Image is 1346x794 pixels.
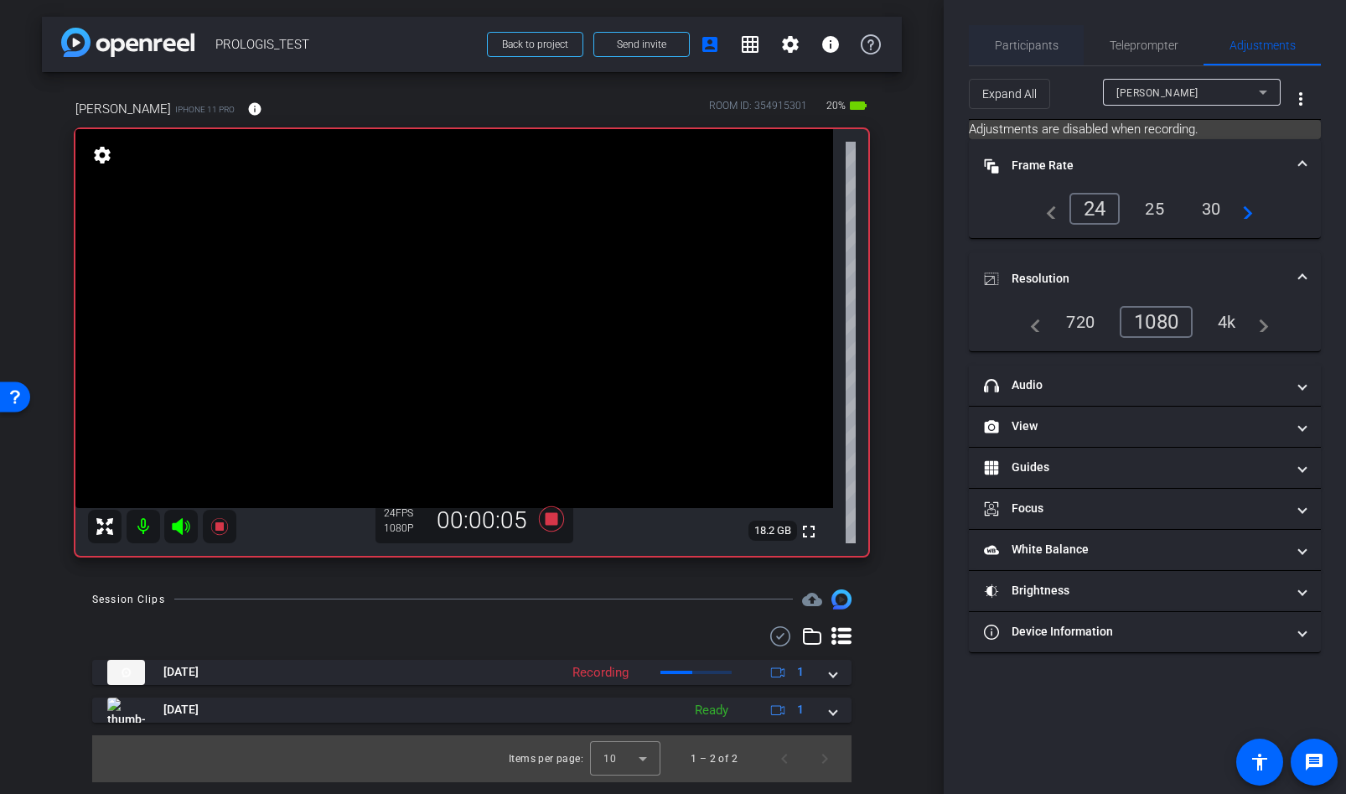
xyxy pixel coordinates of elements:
[107,698,145,723] img: thumb-nail
[1304,752,1324,772] mat-icon: message
[75,100,171,118] span: [PERSON_NAME]
[969,571,1321,611] mat-expansion-panel-header: Brightness
[984,376,1286,394] mat-panel-title: Audio
[780,34,800,54] mat-icon: settings
[1110,39,1178,51] span: Teleprompter
[175,103,235,116] span: iPhone 11 Pro
[92,660,852,685] mat-expansion-panel-header: thumb-nail[DATE]Recording1
[969,448,1321,488] mat-expansion-panel-header: Guides
[969,530,1321,570] mat-expansion-panel-header: White Balance
[92,591,165,608] div: Session Clips
[593,32,690,57] button: Send invite
[91,145,114,165] mat-icon: settings
[1116,87,1198,99] span: [PERSON_NAME]
[1230,39,1296,51] span: Adjustments
[969,252,1321,306] mat-expansion-panel-header: Resolution
[969,366,1321,406] mat-expansion-panel-header: Audio
[821,34,841,54] mat-icon: info
[564,663,637,682] div: Recording
[748,521,797,541] span: 18.2 GB
[426,506,538,535] div: 00:00:05
[984,459,1286,476] mat-panel-title: Guides
[969,139,1321,193] mat-expansion-panel-header: Frame Rate
[1021,312,1041,332] mat-icon: navigate_before
[740,34,760,54] mat-icon: grid_on
[969,306,1321,351] div: Resolution
[802,589,822,610] mat-icon: cloud_upload
[163,663,199,681] span: [DATE]
[384,522,426,535] div: 1080P
[984,418,1286,435] mat-panel-title: View
[984,500,1286,517] mat-panel-title: Focus
[61,28,194,57] img: app-logo
[709,98,807,122] div: ROOM ID: 354915301
[984,541,1286,558] mat-panel-title: White Balance
[984,270,1286,288] mat-panel-title: Resolution
[824,92,848,119] span: 20%
[969,120,1321,139] mat-card: Adjustments are disabled when recording.
[1233,199,1253,219] mat-icon: navigate_next
[984,582,1286,599] mat-panel-title: Brightness
[509,750,583,767] div: Items per page:
[982,78,1037,110] span: Expand All
[163,701,199,719] span: [DATE]
[799,522,819,542] mat-icon: fullscreen
[984,157,1286,174] mat-panel-title: Frame Rate
[1291,89,1311,109] mat-icon: more_vert
[969,407,1321,447] mat-expansion-panel-header: View
[1281,79,1321,119] button: More Options for Adjustments Panel
[848,96,868,116] mat-icon: battery_std
[831,589,852,610] img: Session clips
[247,101,262,117] mat-icon: info
[691,750,738,767] div: 1 – 2 of 2
[1037,199,1057,219] mat-icon: navigate_before
[502,39,568,50] span: Back to project
[92,698,852,723] mat-expansion-panel-header: thumb-nail[DATE]Ready1
[107,660,145,685] img: thumb-nail
[700,34,720,54] mat-icon: account_box
[984,623,1286,641] mat-panel-title: Device Information
[805,739,845,779] button: Next page
[969,79,1050,109] button: Expand All
[384,506,426,520] div: 24
[617,38,666,51] span: Send invite
[797,663,804,681] span: 1
[1249,312,1269,332] mat-icon: navigate_next
[995,39,1059,51] span: Participants
[797,701,804,719] span: 1
[487,32,583,57] button: Back to project
[802,589,822,610] span: Destinations for your clips
[969,193,1321,238] div: Frame Rate
[686,701,737,720] div: Ready
[215,28,477,61] span: PROLOGIS_TEST
[969,612,1321,652] mat-expansion-panel-header: Device Information
[764,739,805,779] button: Previous page
[396,507,413,519] span: FPS
[969,489,1321,529] mat-expansion-panel-header: Focus
[1250,752,1270,772] mat-icon: accessibility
